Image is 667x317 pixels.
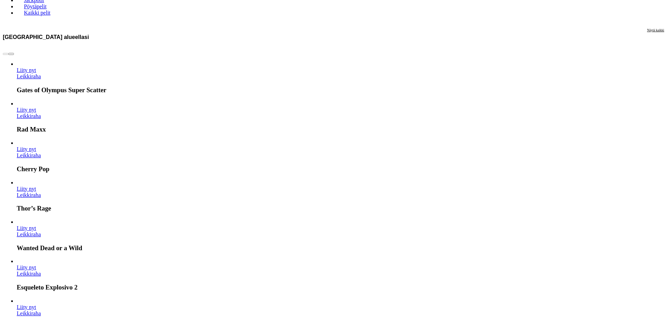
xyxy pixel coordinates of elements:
[17,73,41,79] a: Gates of Olympus Super Scatter
[17,67,36,73] span: Liity nyt
[17,67,36,73] a: Gates of Olympus Super Scatter
[17,264,36,270] span: Liity nyt
[17,1,54,11] a: Pöytäpelit
[17,225,36,231] a: Wanted Dead or a Wild
[17,264,36,270] a: Esqueleto Explosivo 2
[17,271,41,277] a: Esqueleto Explosivo 2
[17,165,664,173] h3: Cherry Pop
[17,7,58,18] a: Kaikki pelit
[647,28,664,46] a: Näytä kaikki
[17,101,664,134] article: Rad Maxx
[647,28,664,32] span: Näytä kaikki
[3,53,8,55] button: prev slide
[17,304,36,310] span: Liity nyt
[17,244,664,252] h3: Wanted Dead or a Wild
[17,304,36,310] a: Barbarossa
[21,10,53,16] span: Kaikki pelit
[21,3,49,9] span: Pöytäpelit
[17,107,36,113] span: Liity nyt
[17,180,664,213] article: Thor’s Rage
[17,186,36,192] a: Thor’s Rage
[17,140,664,173] article: Cherry Pop
[17,126,664,133] h3: Rad Maxx
[17,152,41,158] a: Cherry Pop
[8,53,14,55] button: next slide
[17,61,664,94] article: Gates of Olympus Super Scatter
[3,34,89,40] h3: [GEOGRAPHIC_DATA] alueellasi
[17,205,664,212] h3: Thor’s Rage
[17,231,41,237] a: Wanted Dead or a Wild
[17,107,36,113] a: Rad Maxx
[17,225,36,231] span: Liity nyt
[17,113,41,119] a: Rad Maxx
[17,310,41,316] a: Barbarossa
[17,219,664,252] article: Wanted Dead or a Wild
[17,86,664,94] h3: Gates of Olympus Super Scatter
[17,146,36,152] span: Liity nyt
[17,192,41,198] a: Thor’s Rage
[17,186,36,192] span: Liity nyt
[17,146,36,152] a: Cherry Pop
[17,258,664,291] article: Esqueleto Explosivo 2
[17,284,664,291] h3: Esqueleto Explosivo 2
